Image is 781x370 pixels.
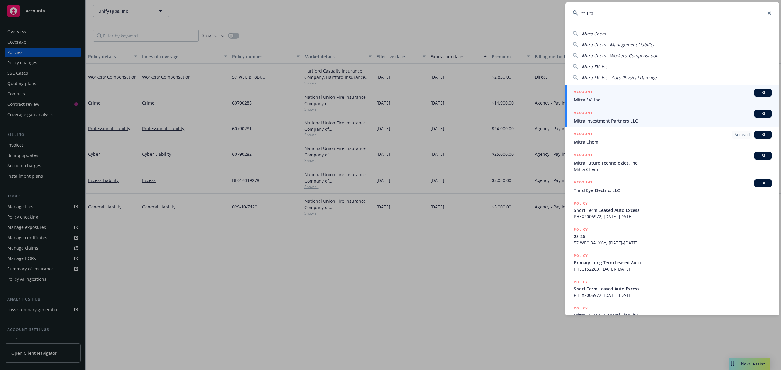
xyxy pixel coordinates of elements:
[574,233,772,240] span: 25-26
[574,179,592,187] h5: ACCOUNT
[565,2,779,24] input: Search...
[574,240,772,246] span: 57 WEC BA1XGY, [DATE]-[DATE]
[574,266,772,272] span: PHLC152263, [DATE]-[DATE]
[574,200,588,206] h5: POLICY
[574,286,772,292] span: Short Term Leased Auto Excess
[574,110,592,117] h5: ACCOUNT
[574,118,772,124] span: Mitra Investment Partners LLC
[574,139,772,145] span: Mitra Chem
[565,85,779,106] a: ACCOUNTBIMitra EV, Inc
[565,223,779,249] a: POLICY25-2657 WEC BA1XGY, [DATE]-[DATE]
[574,187,772,194] span: Third Eye Electric, LLC
[574,89,592,96] h5: ACCOUNT
[574,253,588,259] h5: POLICY
[574,207,772,213] span: Short Term Leased Auto Excess
[574,312,772,318] span: Mitra EV, Inc - General Liability
[565,276,779,302] a: POLICYShort Term Leased Auto ExcessPHEX2006972, [DATE]-[DATE]
[574,279,588,285] h5: POLICY
[582,42,654,48] span: Mitra Chem - Management Liability
[574,166,772,173] span: Mitra Chem
[757,90,769,95] span: BI
[582,64,607,69] span: Mitra EV, Inc
[582,31,606,37] span: Mitra Chem
[565,106,779,127] a: ACCOUNTBIMitra Investment Partners LLC
[757,153,769,158] span: BI
[574,305,588,311] h5: POLICY
[757,180,769,186] span: BI
[565,148,779,176] a: ACCOUNTBIMitra Future Technologies, Inc.Mitra Chem
[757,111,769,116] span: BI
[582,75,657,80] span: Mitra EV, Inc - Auto Physical Damage
[582,53,658,59] span: Mitra Chem - Workers' Compensation
[565,249,779,276] a: POLICYPrimary Long Term Leased AutoPHLC152263, [DATE]-[DATE]
[574,160,772,166] span: Mitra Future Technologies, Inc.
[565,302,779,328] a: POLICYMitra EV, Inc - General Liability
[574,213,772,220] span: PHEX2006972, [DATE]-[DATE]
[565,197,779,223] a: POLICYShort Term Leased Auto ExcessPHEX2006972, [DATE]-[DATE]
[574,152,592,159] h5: ACCOUNT
[574,97,772,103] span: Mitra EV, Inc
[565,127,779,148] a: ACCOUNTArchivedBIMitra Chem
[574,259,772,266] span: Primary Long Term Leased Auto
[574,226,588,233] h5: POLICY
[574,131,592,138] h5: ACCOUNT
[574,292,772,298] span: PHEX2006972, [DATE]-[DATE]
[735,132,750,137] span: Archived
[757,132,769,137] span: BI
[565,176,779,197] a: ACCOUNTBIThird Eye Electric, LLC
